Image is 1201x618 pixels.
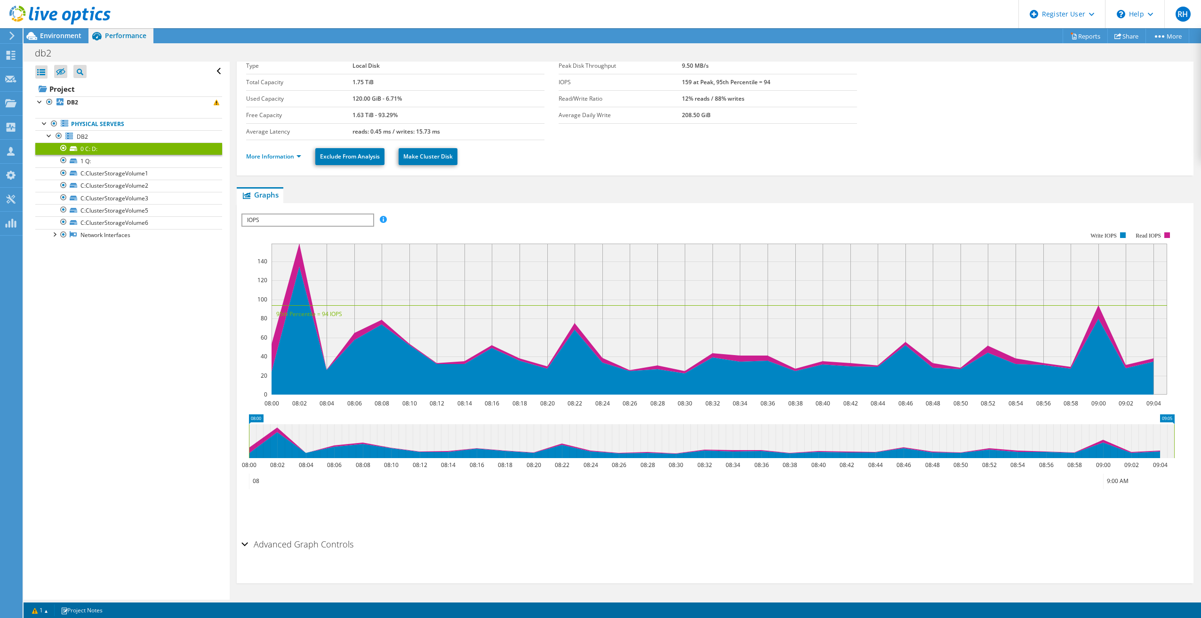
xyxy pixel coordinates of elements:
text: 08:34 [725,461,740,469]
span: Environment [40,31,81,40]
b: 12% reads / 88% writes [682,95,745,103]
a: 0 C: D: [35,143,222,155]
text: 08:00 [264,399,279,407]
a: Project Notes [54,604,109,616]
a: Network Interfaces [35,229,222,241]
text: 08:10 [384,461,398,469]
text: 08:56 [1036,399,1050,407]
text: 08:40 [815,399,830,407]
text: 08:16 [484,399,499,407]
b: 1.75 TiB [352,78,374,86]
text: 08:18 [497,461,512,469]
a: C:ClusterStorageVolume6 [35,216,222,229]
text: 95th Percentile = 94 IOPS [276,310,342,318]
text: 09:02 [1124,461,1138,469]
text: 08:28 [650,399,665,407]
b: 120.00 GiB - 6.71% [352,95,402,103]
text: 08:54 [1008,399,1023,407]
text: 09:04 [1153,461,1167,469]
text: 08:26 [611,461,626,469]
text: 08:40 [811,461,825,469]
a: 1 Q: [35,155,222,167]
text: Read IOPS [1136,232,1161,239]
span: RH [1176,7,1191,22]
a: Exclude From Analysis [315,148,384,165]
text: 08:08 [374,399,389,407]
text: 09:04 [1146,399,1161,407]
text: 08:44 [868,461,882,469]
svg: \n [1117,10,1125,18]
text: 08:42 [843,399,857,407]
span: IOPS [242,214,373,226]
text: 08:46 [898,399,913,407]
text: 08:42 [839,461,854,469]
text: 08:02 [292,399,306,407]
text: 08:02 [270,461,284,469]
text: 08:36 [760,399,775,407]
b: reads: 0.45 ms / writes: 15.73 ms [352,127,440,135]
label: Free Capacity [246,111,352,120]
text: 20 [261,372,267,380]
text: 08:10 [402,399,416,407]
text: 08:06 [327,461,341,469]
text: 08:30 [677,399,692,407]
b: Local Disk [352,62,380,70]
text: 08:38 [788,399,802,407]
h1: db2 [31,48,66,58]
text: 08:20 [526,461,541,469]
text: 08:24 [595,399,609,407]
label: Average Daily Write [559,111,682,120]
text: 08:52 [982,461,996,469]
text: 08:46 [896,461,911,469]
label: Used Capacity [246,94,352,103]
a: C:ClusterStorageVolume3 [35,192,222,204]
text: 08:38 [782,461,797,469]
a: Project [35,81,222,96]
text: 08:30 [668,461,683,469]
label: Type [246,61,352,71]
text: 08:00 [241,461,256,469]
text: 08:58 [1063,399,1078,407]
text: 08:36 [754,461,769,469]
text: 08:52 [980,399,995,407]
text: 0 [264,390,267,398]
text: 09:00 [1091,399,1105,407]
text: 100 [257,295,267,303]
text: 08:20 [540,399,554,407]
text: 08:26 [622,399,637,407]
b: 208.50 GiB [682,111,711,119]
span: Performance [105,31,146,40]
b: 1.63 TiB - 93.29% [352,111,398,119]
a: 1 [25,604,55,616]
text: 08:48 [925,461,939,469]
text: 08:06 [347,399,361,407]
a: C:ClusterStorageVolume1 [35,167,222,180]
label: IOPS [559,78,682,87]
text: 08:50 [953,399,968,407]
text: Write IOPS [1090,232,1117,239]
text: 08:56 [1039,461,1053,469]
a: C:ClusterStorageVolume5 [35,204,222,216]
span: Graphs [241,190,279,199]
text: 08:34 [732,399,747,407]
text: 08:18 [512,399,527,407]
text: 08:08 [355,461,370,469]
a: More Information [246,152,301,160]
text: 08:04 [298,461,313,469]
label: Total Capacity [246,78,352,87]
b: DB2 [67,98,78,106]
text: 80 [261,314,267,322]
text: 08:04 [319,399,334,407]
text: 08:22 [567,399,582,407]
a: Reports [1063,29,1108,43]
text: 08:12 [429,399,444,407]
label: Average Latency [246,127,352,136]
b: 159 at Peak, 95th Percentile = 94 [682,78,770,86]
text: 140 [257,257,267,265]
a: DB2 [35,96,222,109]
label: Peak Disk Throughput [559,61,682,71]
text: 60 [261,333,267,341]
text: 08:58 [1067,461,1081,469]
text: 40 [261,352,267,360]
a: More [1145,29,1189,43]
